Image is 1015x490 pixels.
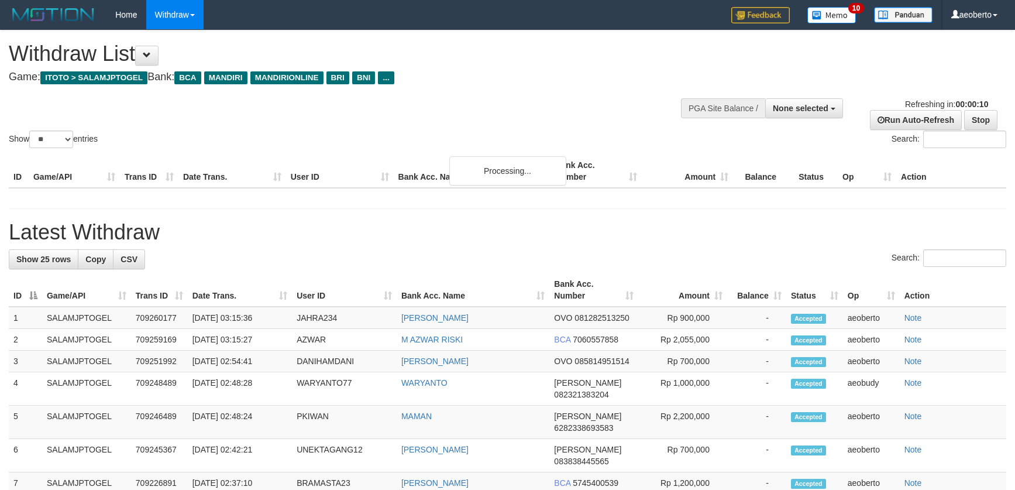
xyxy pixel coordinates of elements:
th: Balance: activate to sort column ascending [727,273,786,307]
th: Trans ID [120,155,178,188]
td: aeoberto [843,351,900,372]
span: BCA [554,335,570,344]
td: SALAMJPTOGEL [42,439,131,472]
td: Rp 700,000 [638,439,727,472]
td: 709260177 [131,307,188,329]
span: Copy 6282338693583 to clipboard [554,423,613,433]
td: [DATE] 02:54:41 [188,351,292,372]
th: Bank Acc. Name: activate to sort column ascending [397,273,549,307]
td: aeoberto [843,307,900,329]
a: Note [904,335,922,344]
span: CSV [121,255,137,264]
td: 3 [9,351,42,372]
td: SALAMJPTOGEL [42,406,131,439]
a: Note [904,445,922,454]
span: BNI [352,71,375,84]
span: [PERSON_NAME] [554,412,621,421]
span: Accepted [791,412,826,422]
span: MANDIRIONLINE [250,71,324,84]
a: Note [904,478,922,488]
span: MANDIRI [204,71,247,84]
a: [PERSON_NAME] [401,445,469,454]
a: [PERSON_NAME] [401,478,469,488]
span: BCA [174,71,201,84]
td: 4 [9,372,42,406]
span: Accepted [791,379,826,389]
th: Status: activate to sort column ascending [786,273,843,307]
span: Accepted [791,479,826,489]
td: [DATE] 02:42:21 [188,439,292,472]
td: AZWAR [292,329,397,351]
td: aeoberto [843,329,900,351]
th: Game/API: activate to sort column ascending [42,273,131,307]
th: Bank Acc. Number [550,155,642,188]
th: Trans ID: activate to sort column ascending [131,273,188,307]
span: Copy [85,255,106,264]
td: 709246489 [131,406,188,439]
th: Bank Acc. Number: activate to sort column ascending [549,273,638,307]
label: Show entries [9,131,98,148]
td: 6 [9,439,42,472]
div: PGA Site Balance / [681,98,765,118]
span: Accepted [791,314,826,324]
a: Show 25 rows [9,249,78,269]
span: ... [378,71,394,84]
th: ID: activate to sort column descending [9,273,42,307]
label: Search: [892,131,1006,148]
td: - [727,439,786,472]
th: Date Trans. [178,155,286,188]
td: 2 [9,329,42,351]
span: Copy 5745400539 to clipboard [573,478,618,488]
span: 10 [848,3,864,13]
td: - [727,329,786,351]
img: panduan.png [874,7,933,23]
span: Copy 081282513250 to clipboard [574,313,629,323]
span: [PERSON_NAME] [554,378,621,388]
td: 709251992 [131,351,188,372]
td: 1 [9,307,42,329]
a: WARYANTO [401,378,448,388]
span: Refreshing in: [905,100,988,109]
label: Search: [892,249,1006,267]
span: Copy 085814951514 to clipboard [574,357,629,366]
td: 5 [9,406,42,439]
th: ID [9,155,29,188]
td: 709245367 [131,439,188,472]
td: SALAMJPTOGEL [42,329,131,351]
div: Processing... [449,156,566,186]
a: Copy [78,249,113,269]
th: Amount [642,155,733,188]
span: Copy 082321383204 to clipboard [554,390,608,399]
span: BCA [554,478,570,488]
strong: 00:00:10 [955,100,988,109]
img: MOTION_logo.png [9,6,98,23]
td: [DATE] 03:15:27 [188,329,292,351]
th: User ID: activate to sort column ascending [292,273,397,307]
span: Accepted [791,357,826,367]
td: PKIWAN [292,406,397,439]
th: Bank Acc. Name [394,155,551,188]
span: Accepted [791,335,826,345]
a: Note [904,378,922,388]
a: [PERSON_NAME] [401,357,469,366]
span: Show 25 rows [16,255,71,264]
a: MAMAN [401,412,432,421]
span: ITOTO > SALAMJPTOGEL [40,71,147,84]
td: - [727,406,786,439]
th: Action [896,155,1006,188]
th: Game/API [29,155,120,188]
button: None selected [765,98,843,118]
td: 709259169 [131,329,188,351]
td: Rp 2,200,000 [638,406,727,439]
td: UNEKTAGANG12 [292,439,397,472]
td: [DATE] 02:48:28 [188,372,292,406]
td: SALAMJPTOGEL [42,372,131,406]
td: [DATE] 02:48:24 [188,406,292,439]
span: Accepted [791,446,826,455]
th: Amount: activate to sort column ascending [638,273,727,307]
span: OVO [554,313,572,323]
th: Status [794,155,838,188]
a: CSV [113,249,145,269]
span: OVO [554,357,572,366]
a: Stop [964,110,997,130]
